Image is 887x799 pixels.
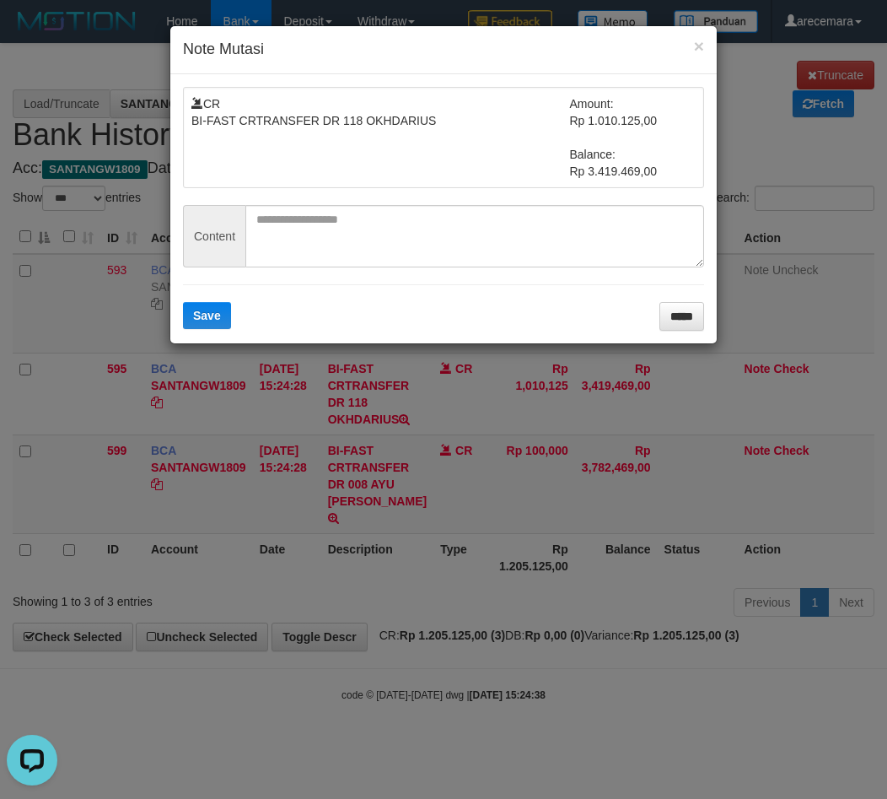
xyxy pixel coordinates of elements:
span: Save [193,309,221,322]
span: Content [183,205,245,267]
td: CR BI-FAST CRTRANSFER DR 118 OKHDARIUS [191,95,570,180]
button: Save [183,302,231,329]
h4: Note Mutasi [183,39,704,61]
button: Open LiveChat chat widget [7,7,57,57]
button: × [694,37,704,55]
td: Amount: Rp 1.010.125,00 Balance: Rp 3.419.469,00 [570,95,696,180]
